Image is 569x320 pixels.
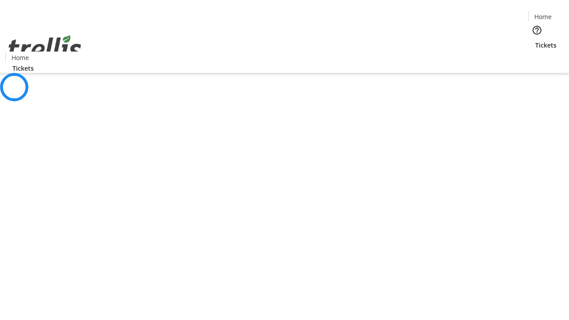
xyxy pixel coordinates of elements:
span: Tickets [535,40,557,50]
a: Tickets [5,64,41,73]
img: Orient E2E Organization RHEd66kvN3's Logo [5,25,84,70]
span: Home [12,53,29,62]
span: Home [534,12,552,21]
a: Home [529,12,557,21]
a: Tickets [528,40,564,50]
button: Help [528,21,546,39]
a: Home [6,53,34,62]
button: Cart [528,50,546,68]
span: Tickets [12,64,34,73]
